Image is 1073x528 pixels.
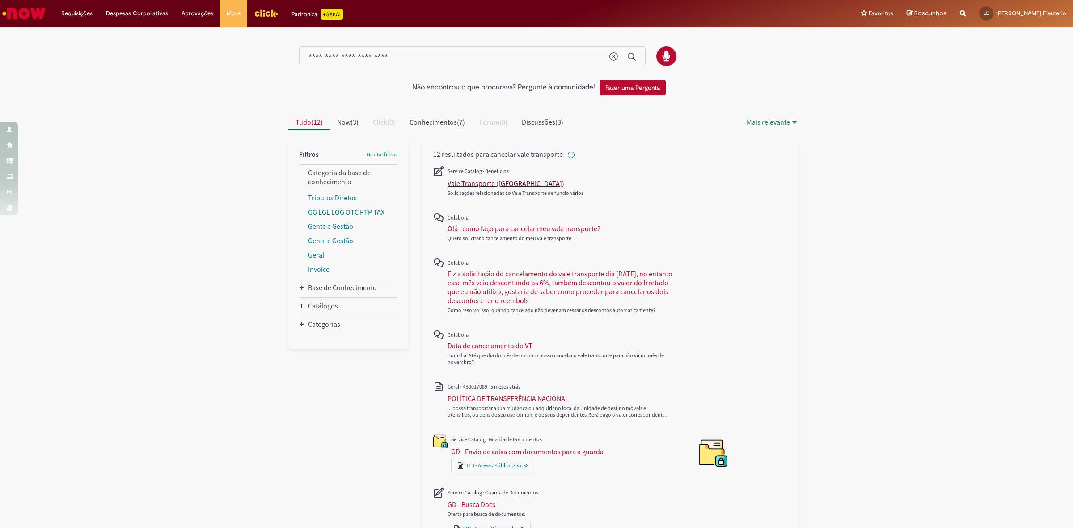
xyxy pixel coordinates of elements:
p: +GenAi [321,9,343,20]
img: ServiceNow [1,4,47,22]
span: Requisições [61,9,93,18]
h2: Não encontrou o que procurava? Pergunte à comunidade! [412,84,595,92]
img: click_logo_yellow_360x200.png [254,6,278,20]
button: Fazer uma Pergunta [600,80,666,95]
span: Aprovações [182,9,213,18]
span: [PERSON_NAME] Eleuterio [996,9,1066,17]
span: Favoritos [869,9,893,18]
span: More [227,9,241,18]
span: Rascunhos [914,9,946,17]
span: Despesas Corporativas [106,9,168,18]
span: LE [984,10,989,16]
a: Rascunhos [907,9,946,18]
div: Padroniza [291,9,343,20]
